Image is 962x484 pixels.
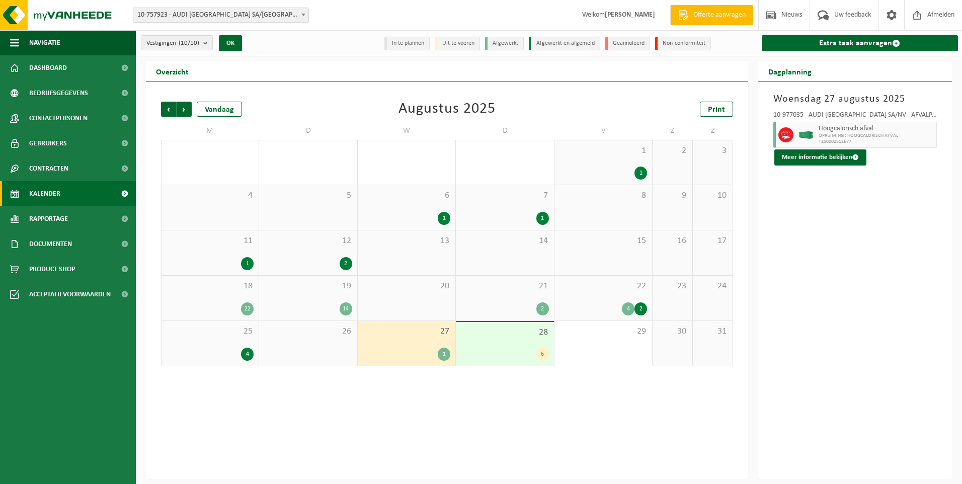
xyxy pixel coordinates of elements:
div: 14 [340,302,352,315]
span: Kalender [29,181,60,206]
li: Afgewerkt en afgemeld [529,37,600,50]
span: Documenten [29,231,72,257]
span: 25 [167,326,254,337]
span: 4 [167,190,254,201]
span: 20 [363,281,450,292]
span: 19 [264,281,352,292]
a: Offerte aanvragen [670,5,753,25]
div: 1 [634,167,647,180]
span: Navigatie [29,30,60,55]
li: In te plannen [384,37,430,50]
span: 30 [658,326,687,337]
span: OPRUIMING : HOOGCALORISCH AFVAL [819,133,934,139]
span: 21 [461,281,548,292]
td: M [161,122,259,140]
span: Vestigingen [146,36,199,51]
div: Augustus 2025 [398,102,496,117]
div: 4 [622,302,634,315]
span: 29 [559,326,647,337]
button: OK [219,35,242,51]
h3: Woensdag 27 augustus 2025 [773,92,937,107]
span: T250002512677 [819,139,934,145]
div: 2 [536,302,549,315]
div: 2 [340,257,352,270]
span: 15 [559,235,647,247]
td: Z [653,122,693,140]
span: 3 [698,145,728,156]
div: 1 [241,257,254,270]
div: 1 [438,348,450,361]
td: V [554,122,653,140]
span: Product Shop [29,257,75,282]
td: W [358,122,456,140]
span: 10-757923 - AUDI BRUSSELS SA/NV - VORST [133,8,308,22]
a: Extra taak aanvragen [762,35,958,51]
button: Meer informatie bekijken [774,149,866,166]
li: Geannuleerd [605,37,650,50]
span: 10-757923 - AUDI BRUSSELS SA/NV - VORST [133,8,309,23]
span: Volgende [177,102,192,117]
span: 6 [363,190,450,201]
li: Afgewerkt [485,37,524,50]
div: 1 [536,212,549,225]
img: HK-XC-40-GN-00 [798,131,814,139]
span: 17 [698,235,728,247]
div: 6 [536,348,549,361]
span: 14 [461,235,548,247]
span: 26 [264,326,352,337]
span: 5 [264,190,352,201]
span: 28 [461,327,548,338]
td: D [456,122,554,140]
h2: Dagplanning [758,61,822,81]
count: (10/10) [179,40,199,46]
span: 31 [698,326,728,337]
span: Offerte aanvragen [691,10,748,20]
span: 27 [363,326,450,337]
div: 10-977035 - AUDI [GEOGRAPHIC_DATA] SA/NV - AFVALPARK AP – OPRUIMING EOP - VORST [773,112,937,122]
span: 23 [658,281,687,292]
span: 7 [461,190,548,201]
button: Vestigingen(10/10) [141,35,213,50]
span: Contracten [29,156,68,181]
div: 4 [241,348,254,361]
strong: [PERSON_NAME] [605,11,655,19]
a: Print [700,102,733,117]
h2: Overzicht [146,61,199,81]
span: 11 [167,235,254,247]
div: 22 [241,302,254,315]
span: Vorige [161,102,176,117]
span: 16 [658,235,687,247]
span: 12 [264,235,352,247]
li: Non-conformiteit [655,37,711,50]
div: Vandaag [197,102,242,117]
span: Contactpersonen [29,106,88,131]
span: 8 [559,190,647,201]
td: Z [693,122,733,140]
span: 2 [658,145,687,156]
span: Print [708,106,725,114]
span: Acceptatievoorwaarden [29,282,111,307]
li: Uit te voeren [435,37,480,50]
span: 9 [658,190,687,201]
div: 1 [438,212,450,225]
td: D [259,122,357,140]
div: 2 [634,302,647,315]
span: 24 [698,281,728,292]
span: 13 [363,235,450,247]
span: 10 [698,190,728,201]
span: Bedrijfsgegevens [29,80,88,106]
span: Gebruikers [29,131,67,156]
span: 22 [559,281,647,292]
span: 18 [167,281,254,292]
span: Hoogcalorisch afval [819,125,934,133]
span: 1 [559,145,647,156]
span: Rapportage [29,206,68,231]
span: Dashboard [29,55,67,80]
